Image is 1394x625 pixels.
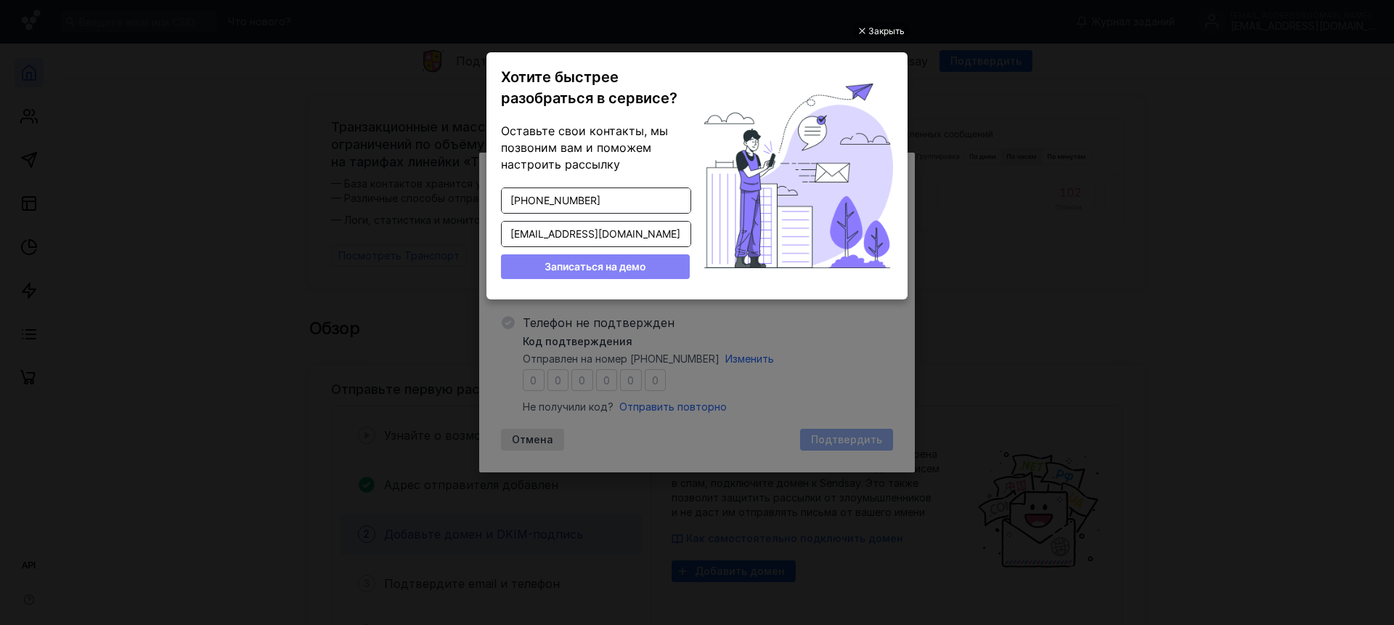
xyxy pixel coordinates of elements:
span: Оставьте свои контакты, мы позвоним вам и поможем настроить рассылку [501,124,668,172]
div: Закрыть [868,23,905,39]
span: Хотите быстрее разобраться в сервисе? [501,68,677,107]
button: Записаться на демо [501,254,690,279]
input: Телефон [502,188,690,213]
input: Email [502,222,690,246]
